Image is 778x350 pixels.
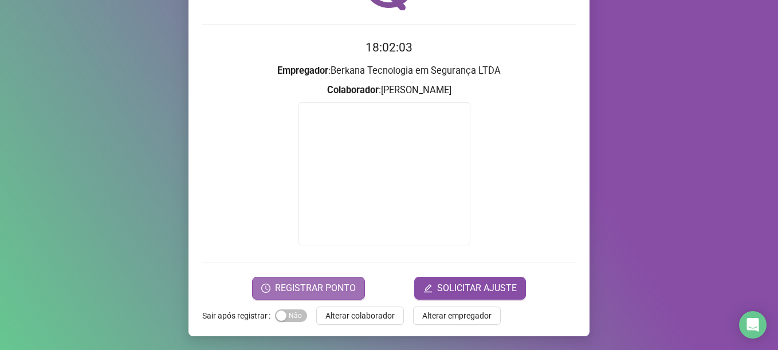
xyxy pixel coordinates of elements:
span: Alterar colaborador [325,309,395,322]
span: REGISTRAR PONTO [275,281,356,295]
h3: : [PERSON_NAME] [202,83,576,98]
button: editSOLICITAR AJUSTE [414,277,526,300]
div: Open Intercom Messenger [739,311,767,339]
span: edit [423,284,433,293]
button: Alterar colaborador [316,307,404,325]
button: REGISTRAR PONTO [252,277,365,300]
label: Sair após registrar [202,307,275,325]
span: clock-circle [261,284,270,293]
strong: Colaborador [327,85,379,96]
span: SOLICITAR AJUSTE [437,281,517,295]
h3: : Berkana Tecnologia em Segurança LTDA [202,63,576,78]
button: Alterar empregador [413,307,501,325]
strong: Empregador [277,65,328,76]
time: 18:02:03 [366,41,412,54]
span: Alterar empregador [422,309,492,322]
